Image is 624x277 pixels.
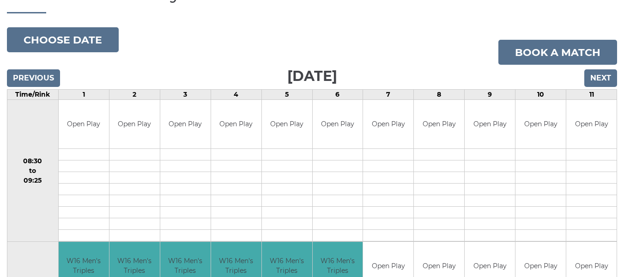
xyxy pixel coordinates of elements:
td: Open Play [515,100,566,148]
td: Open Play [160,100,211,148]
td: 9 [465,90,515,100]
td: Open Play [262,100,312,148]
td: Open Play [109,100,160,148]
a: Book a match [498,40,617,65]
td: Open Play [566,100,617,148]
td: 8 [414,90,465,100]
td: Open Play [313,100,363,148]
td: 5 [261,90,312,100]
td: 11 [566,90,617,100]
td: 1 [58,90,109,100]
td: 2 [109,90,160,100]
td: Time/Rink [7,90,59,100]
td: 3 [160,90,211,100]
input: Previous [7,69,60,87]
td: 7 [363,90,414,100]
td: Open Play [363,100,413,148]
input: Next [584,69,617,87]
td: Open Play [465,100,515,148]
td: 4 [211,90,261,100]
td: 10 [515,90,566,100]
td: 6 [312,90,363,100]
td: Open Play [59,100,109,148]
td: Open Play [211,100,261,148]
td: Open Play [414,100,464,148]
button: Choose date [7,27,119,52]
td: 08:30 to 09:25 [7,100,59,242]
